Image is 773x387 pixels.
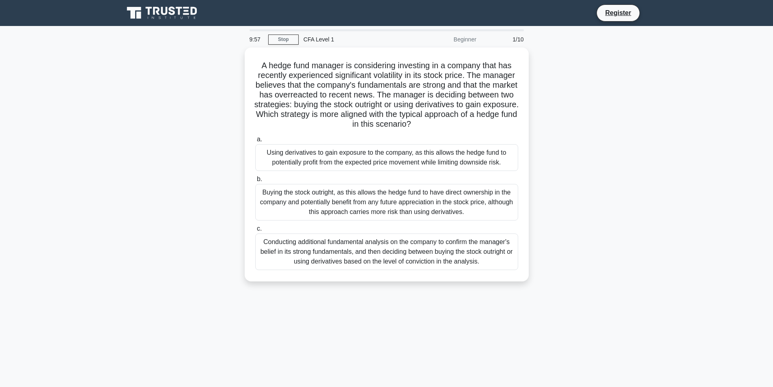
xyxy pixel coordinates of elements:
div: 9:57 [245,31,268,48]
span: a. [257,136,262,143]
h5: A hedge fund manager is considering investing in a company that has recently experienced signific... [254,61,519,130]
div: Beginner [410,31,481,48]
a: Register [600,8,636,18]
div: Buying the stock outright, as this allows the hedge fund to have direct ownership in the company ... [255,184,518,221]
div: 1/10 [481,31,529,48]
span: b. [257,175,262,182]
div: Using derivatives to gain exposure to the company, as this allows the hedge fund to potentially p... [255,144,518,171]
a: Stop [268,35,299,45]
span: c. [257,225,262,232]
div: CFA Level 1 [299,31,410,48]
div: Conducting additional fundamental analysis on the company to confirm the manager's belief in its ... [255,233,518,270]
